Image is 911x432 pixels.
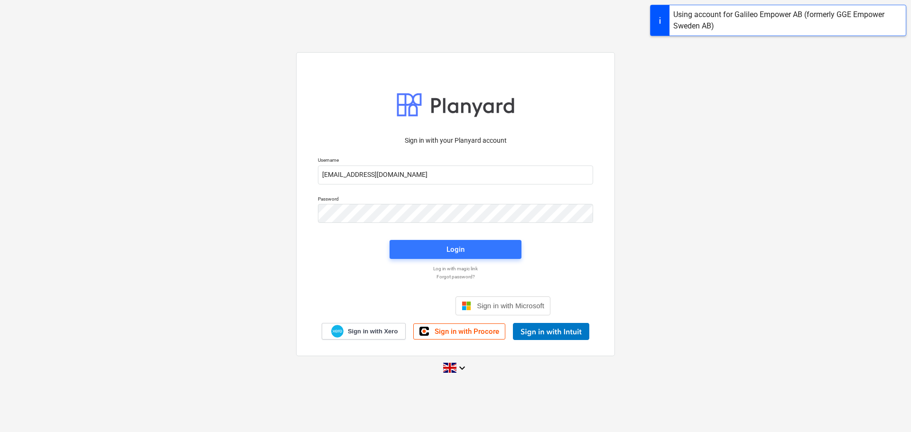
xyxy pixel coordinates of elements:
[356,295,453,316] iframe: Sign in with Google Button
[313,266,598,272] a: Log in with magic link
[331,325,344,338] img: Xero logo
[318,136,593,146] p: Sign in with your Planyard account
[348,327,398,336] span: Sign in with Xero
[462,301,471,311] img: Microsoft logo
[413,323,505,340] a: Sign in with Procore
[322,323,406,340] a: Sign in with Xero
[446,243,465,256] div: Login
[477,302,544,310] span: Sign in with Microsoft
[456,362,468,374] i: keyboard_arrow_down
[435,327,499,336] span: Sign in with Procore
[318,157,593,165] p: Username
[318,196,593,204] p: Password
[673,9,902,32] div: Using account for Galileo Empower AB (formerly GGE Empower Sweden AB)
[313,274,598,280] a: Forgot password?
[318,165,593,184] input: Username
[390,240,521,259] button: Login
